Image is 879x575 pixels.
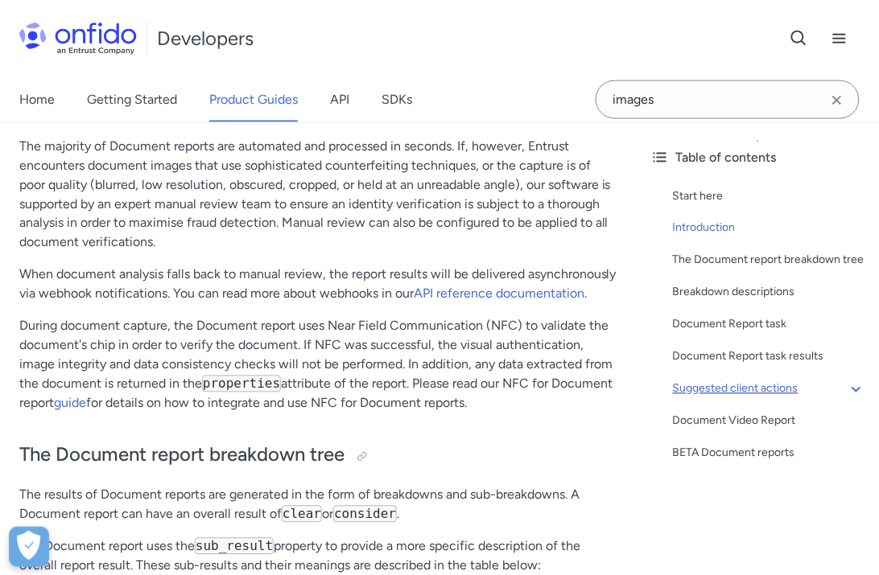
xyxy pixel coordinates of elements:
[819,18,860,59] button: Open navigation menu button
[596,80,860,119] input: Onfido search input field
[9,527,49,567] button: Open Preferences
[54,396,86,411] a: guide
[414,286,584,302] a: API reference documentation
[382,77,412,122] a: SDKs
[673,444,866,463] a: BETA Document reports
[87,77,177,122] a: Getting Started
[19,23,137,55] img: Onfido Logo
[19,317,618,413] p: During document capture, the Document report uses Near Field Communication (NFC) to validate the ...
[827,91,847,110] svg: Clear search field button
[19,486,618,524] p: The results of Document reports are generated in the form of breakdowns and sub-breakdowns. A Doc...
[19,442,618,470] h2: The Document report breakdown tree
[9,527,49,567] div: Cookie Preferences
[19,265,618,304] p: When document analysis falls back to manual review, the report results will be delivered asynchro...
[673,380,866,399] a: Suggested client actions
[333,506,397,523] code: consider
[202,376,281,392] code: properties
[650,148,866,167] div: Table of contents
[779,18,819,59] button: Open search button
[673,251,866,270] a: The Document report breakdown tree
[209,77,298,122] a: Product Guides
[19,77,55,122] a: Home
[830,29,849,48] svg: Open navigation menu button
[673,315,866,335] a: Document Report task
[282,506,322,523] code: clear
[673,219,866,238] a: Introduction
[790,29,809,48] svg: Open search button
[330,77,349,122] a: API
[195,538,274,555] code: sub_result
[673,187,866,206] a: Start here
[157,26,254,51] h1: Developers
[673,412,866,431] a: Document Video Report
[673,283,866,302] a: Breakdown descriptions
[673,347,866,367] a: Document Report task results
[19,137,618,253] p: The majority of Document reports are automated and processed in seconds. If, however, Entrust enc...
